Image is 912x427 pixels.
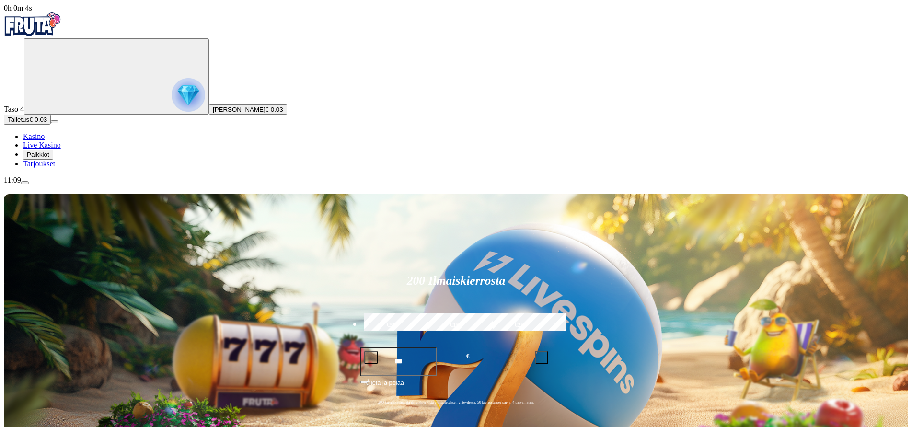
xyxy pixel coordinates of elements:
[466,352,469,361] span: €
[23,141,61,149] a: Live Kasino
[266,106,283,113] span: € 0.03
[4,4,32,12] span: user session time
[23,150,53,160] button: Palkkiot
[23,132,45,140] a: Kasino
[535,351,548,364] button: plus icon
[172,78,205,112] img: reward progress
[29,116,47,123] span: € 0.03
[4,176,21,184] span: 11:09
[4,12,908,168] nav: Primary
[8,116,29,123] span: Talletus
[364,351,378,364] button: minus icon
[213,106,266,113] span: [PERSON_NAME]
[4,115,51,125] button: Talletusplus icon€ 0.03
[4,30,61,38] a: Fruta
[209,104,287,115] button: [PERSON_NAME]€ 0.03
[360,378,552,396] button: Talleta ja pelaa
[362,312,421,339] label: €50
[368,377,371,383] span: €
[24,38,209,115] button: reward progress
[491,312,550,339] label: €250
[4,105,24,113] span: Taso 4
[363,378,404,395] span: Talleta ja pelaa
[21,181,29,184] button: menu
[23,160,55,168] a: Tarjoukset
[426,312,485,339] label: €150
[51,120,58,123] button: menu
[4,12,61,36] img: Fruta
[27,151,49,158] span: Palkkiot
[4,132,908,168] nav: Main menu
